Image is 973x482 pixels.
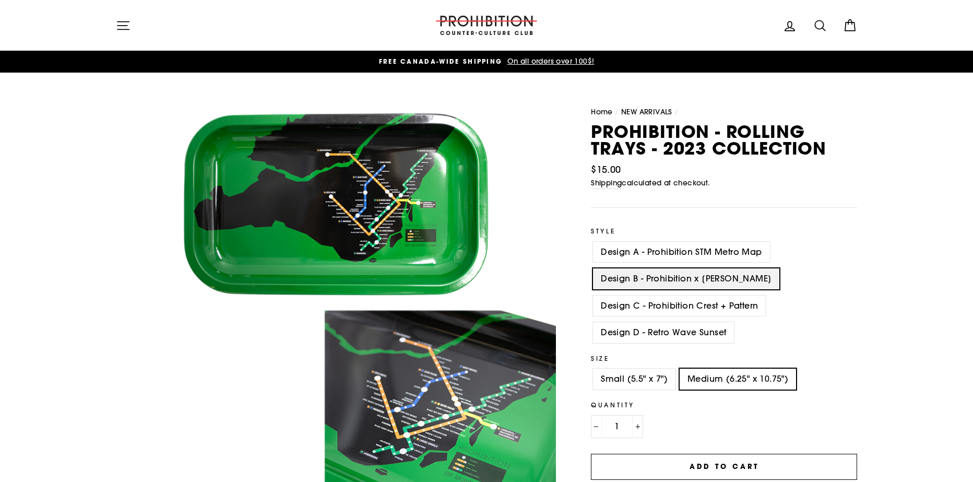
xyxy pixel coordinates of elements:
button: Increase item quantity by one [632,415,643,438]
span: FREE CANADA-WIDE SHIPPING [379,57,503,66]
label: Design D - Retro Wave Sunset [593,322,734,343]
span: $15.00 [591,163,621,175]
label: Medium (6.25" x 10.75") [680,369,796,390]
span: Add to cart [690,462,759,471]
a: FREE CANADA-WIDE SHIPPING On all orders over 100$! [118,56,855,67]
img: PROHIBITION COUNTER-CULTURE CLUB [434,16,539,35]
small: calculated at checkout. [591,178,857,190]
label: Size [591,354,857,363]
span: On all orders over 100$! [505,56,595,66]
input: quantity [591,415,643,438]
label: Design B - Prohibition x [PERSON_NAME] [593,268,779,289]
label: Design A - Prohibition STM Metro Map [593,242,769,263]
a: Shipping [591,178,622,190]
h1: PROHIBITION - ROLLING TRAYS - 2023 COLLECTION [591,123,857,157]
label: Small (5.5" x 7") [593,369,675,390]
label: Design C - Prohibition Crest + Pattern [593,296,766,316]
a: NEW ARRIVALS [621,107,672,116]
label: Style [591,226,857,236]
span: / [674,107,678,116]
button: Add to cart [591,454,857,480]
label: Quantity [591,400,857,410]
span: / [615,107,619,116]
button: Reduce item quantity by one [591,415,602,438]
a: Home [591,107,613,116]
nav: breadcrumbs [591,107,857,118]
